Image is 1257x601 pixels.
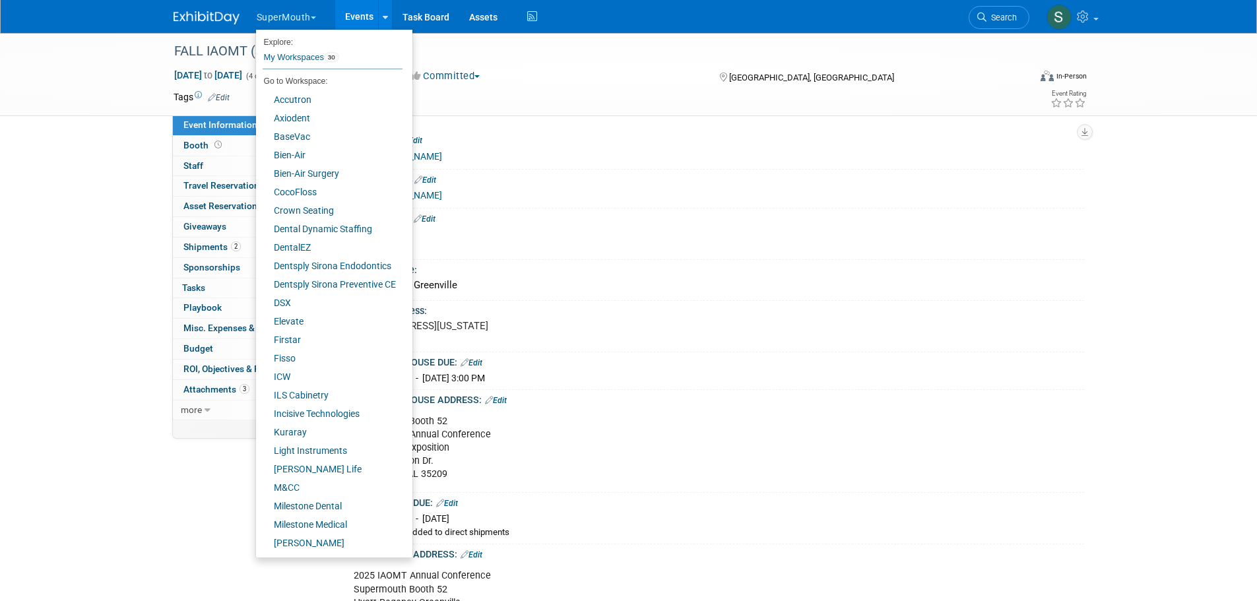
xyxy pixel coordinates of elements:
[208,93,230,102] a: Edit
[256,312,403,331] a: Elevate
[173,237,310,257] a: Shipments2
[174,90,230,104] td: Tags
[485,396,507,405] a: Edit
[183,140,224,150] span: Booth
[414,214,435,224] a: Edit
[256,367,403,386] a: ICW
[256,423,403,441] a: Kuraray
[170,40,1010,63] div: FALL IAOMT (Sept.) - 55719-2025
[333,301,1084,317] div: Event Venue Address:
[245,72,273,80] span: (4 days)
[333,352,1084,369] div: ADVANCE WAREHOUSE DUE:
[256,90,403,109] a: Accutron
[173,156,310,176] a: Staff
[256,109,403,127] a: Axiodent
[173,298,310,318] a: Playbook
[256,257,403,275] a: Dentsply Sirona Endodontics
[263,46,403,69] a: My Workspaces30
[333,544,1084,561] div: DIRECT SHIPPING ADDRESS:
[414,175,436,185] a: Edit
[461,358,482,367] a: Edit
[173,217,310,237] a: Giveaways
[256,460,403,478] a: [PERSON_NAME] Life
[969,6,1029,29] a: Search
[183,160,203,171] span: Staff
[256,404,403,423] a: Incisive Technologies
[183,180,264,191] span: Travel Reservations
[349,526,1074,539] div: 20% surcharge added to direct shipments
[183,364,272,374] span: ROI, Objectives & ROO
[174,69,243,81] span: [DATE] [DATE]
[182,282,205,293] span: Tasks
[256,497,403,515] a: Milestone Dental
[461,550,482,559] a: Edit
[173,258,310,278] a: Sponsorships
[173,380,310,400] a: Attachments3
[729,73,894,82] span: [GEOGRAPHIC_DATA], [GEOGRAPHIC_DATA]
[212,140,224,150] span: Booth not reserved yet
[436,499,458,508] a: Edit
[202,70,214,80] span: to
[183,384,249,395] span: Attachments
[256,220,403,238] a: Dental Dynamic Staffing
[348,320,631,332] pre: [STREET_ADDRESS][US_STATE]
[256,164,403,183] a: Bien-Air Surgery
[333,493,1084,510] div: DIRECT SHIPPING DUE:
[333,170,1084,187] div: Exhibitor Website:
[173,278,310,298] a: Tasks
[401,136,422,145] a: Edit
[173,400,310,420] a: more
[256,294,403,312] a: DSX
[256,349,403,367] a: Fisso
[183,221,226,232] span: Giveaways
[324,52,339,63] span: 30
[256,238,403,257] a: DentalEZ
[406,69,485,83] button: Committed
[333,208,1084,226] div: Show Forms Due::
[183,302,222,313] span: Playbook
[256,73,403,90] li: Go to Workspace:
[173,339,310,359] a: Budget
[986,13,1017,22] span: Search
[173,176,310,196] a: Travel Reservations
[256,127,403,146] a: BaseVac
[173,319,310,338] a: Misc. Expenses & Credits
[256,183,403,201] a: CocoFloss
[256,552,403,571] a: Odne
[183,262,240,272] span: Sponsorships
[173,360,310,379] a: ROI, Objectives & ROO
[1050,90,1086,97] div: Event Rating
[344,408,939,488] div: Supermouth Booth 52 2025 IAOMT Annual Conference c/o Alliance Exposition 128 Distribution Dr. Hom...
[256,441,403,460] a: Light Instruments
[231,241,241,251] span: 2
[183,323,286,333] span: Misc. Expenses & Credits
[1041,71,1054,81] img: Format-Inperson.png
[256,201,403,220] a: Crown Seating
[1047,5,1072,30] img: Samantha Meyers
[256,534,403,552] a: [PERSON_NAME]
[240,384,249,394] span: 3
[256,146,403,164] a: Bien-Air
[256,331,403,349] a: Firstar
[173,197,310,216] a: Asset Reservations9
[333,130,1084,147] div: Event Website:
[333,260,1084,276] div: Event Venue Name:
[349,373,485,383] span: [DATE] 9:00 AM - [DATE] 3:00 PM
[333,390,1084,407] div: ADVANCE WAREHOUSE ADDRESS:
[183,119,257,130] span: Event Information
[256,515,403,534] a: Milestone Medical
[256,386,403,404] a: ILS Cabinetry
[181,404,202,415] span: more
[343,275,1074,296] div: Hyatt Regency Greenville
[173,115,310,135] a: Event Information
[174,11,240,24] img: ExhibitDay
[183,201,275,211] span: Asset Reservations
[173,136,310,156] a: Booth
[256,478,403,497] a: M&CC
[183,241,241,252] span: Shipments
[349,242,1074,255] div: Alliance
[256,34,403,46] li: Explore:
[256,275,403,294] a: Dentsply Sirona Preventive CE
[183,343,213,354] span: Budget
[1056,71,1087,81] div: In-Person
